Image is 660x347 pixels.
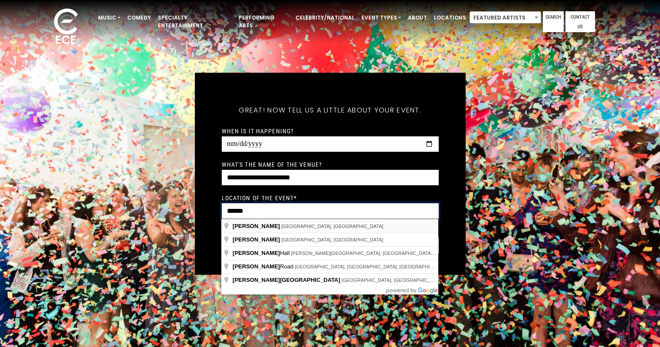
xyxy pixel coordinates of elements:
label: When is it happening? [222,127,294,135]
span: [GEOGRAPHIC_DATA], [GEOGRAPHIC_DATA] [281,237,383,242]
span: Hall [233,250,291,256]
img: ece_new_logo_whitev2-1.png [44,6,88,48]
a: Locations [430,10,470,25]
a: Event Types [358,10,404,25]
span: [PERSON_NAME] [233,223,280,229]
span: [PERSON_NAME] [233,236,280,243]
span: [PERSON_NAME] [233,263,280,270]
a: Celebrity/National [292,10,358,25]
span: [GEOGRAPHIC_DATA], [GEOGRAPHIC_DATA], [GEOGRAPHIC_DATA] [341,278,496,283]
a: Search [543,11,564,32]
h5: Great! Now tell us a little about your event. [222,94,439,126]
span: [GEOGRAPHIC_DATA], [GEOGRAPHIC_DATA], [GEOGRAPHIC_DATA] [295,264,449,269]
a: Specialty Entertainment [154,10,235,33]
span: Featured Artists [470,12,541,24]
a: Contact Us [565,11,595,32]
span: Road [233,263,295,270]
a: Comedy [124,10,154,25]
span: [GEOGRAPHIC_DATA], [GEOGRAPHIC_DATA] [281,224,383,229]
span: [PERSON_NAME][GEOGRAPHIC_DATA] [233,277,340,283]
a: About [404,10,430,25]
span: [PERSON_NAME] [233,250,280,256]
a: Music [95,10,124,25]
label: Location of the event [222,194,297,202]
a: Performing Arts [235,10,292,33]
span: [PERSON_NAME][GEOGRAPHIC_DATA], [GEOGRAPHIC_DATA], [GEOGRAPHIC_DATA] [291,251,484,256]
label: What's the name of the venue? [222,160,322,168]
span: Featured Artists [470,11,541,23]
